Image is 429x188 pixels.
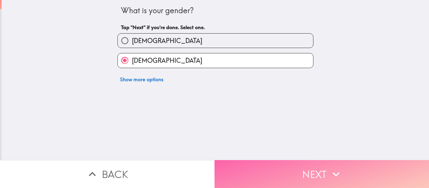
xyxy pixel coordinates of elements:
h6: Tap "Next" if you're done. Select one. [121,24,310,31]
button: [DEMOGRAPHIC_DATA] [118,34,313,48]
button: Show more options [117,73,166,86]
div: What is your gender? [121,5,310,16]
span: [DEMOGRAPHIC_DATA] [132,56,202,65]
span: [DEMOGRAPHIC_DATA] [132,36,202,45]
button: [DEMOGRAPHIC_DATA] [118,53,313,67]
button: Next [215,160,429,188]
